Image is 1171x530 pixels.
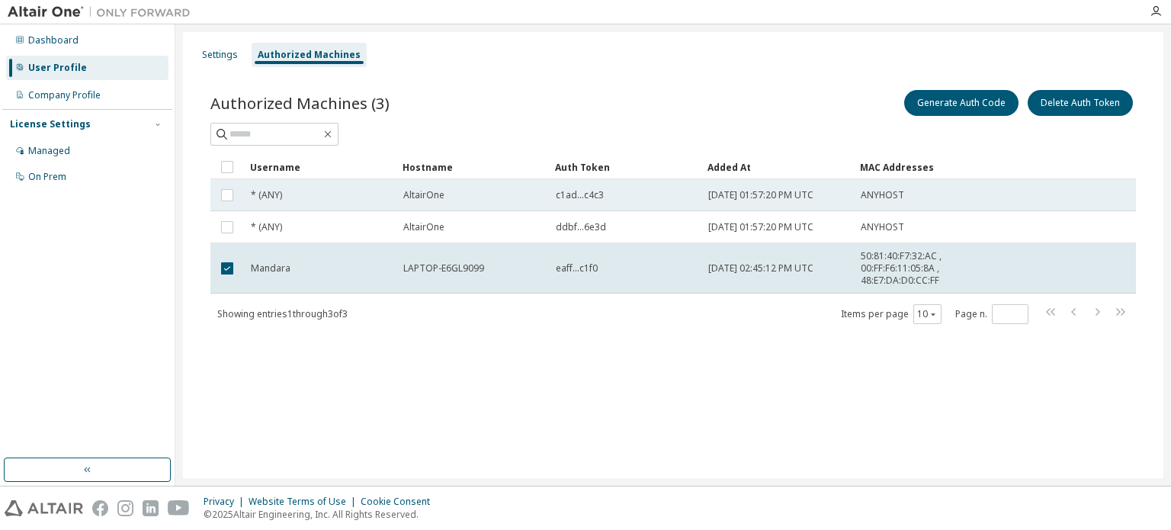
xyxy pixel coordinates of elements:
[204,508,439,521] p: © 2025 Altair Engineering, Inc. All Rights Reserved.
[117,500,133,516] img: instagram.svg
[143,500,159,516] img: linkedin.svg
[210,92,390,114] span: Authorized Machines (3)
[708,221,813,233] span: [DATE] 01:57:20 PM UTC
[955,304,1028,324] span: Page n.
[403,262,484,275] span: LAPTOP-E6GL9099
[556,262,598,275] span: eaff...c1f0
[250,155,390,179] div: Username
[28,145,70,157] div: Managed
[204,496,249,508] div: Privacy
[217,307,348,320] span: Showing entries 1 through 3 of 3
[403,189,444,201] span: AltairOne
[555,155,695,179] div: Auth Token
[258,49,361,61] div: Authorized Machines
[5,500,83,516] img: altair_logo.svg
[904,90,1019,116] button: Generate Auth Code
[403,221,444,233] span: AltairOne
[8,5,198,20] img: Altair One
[251,221,282,233] span: * (ANY)
[168,500,190,516] img: youtube.svg
[861,221,904,233] span: ANYHOST
[860,155,976,179] div: MAC Addresses
[707,155,848,179] div: Added At
[249,496,361,508] div: Website Terms of Use
[92,500,108,516] img: facebook.svg
[28,62,87,74] div: User Profile
[28,34,79,47] div: Dashboard
[917,308,938,320] button: 10
[403,155,543,179] div: Hostname
[556,221,606,233] span: ddbf...6e3d
[708,189,813,201] span: [DATE] 01:57:20 PM UTC
[1028,90,1133,116] button: Delete Auth Token
[361,496,439,508] div: Cookie Consent
[556,189,604,201] span: c1ad...c4c3
[861,250,975,287] span: 50:81:40:F7:32:AC , 00:FF:F6:11:05:8A , 48:E7:DA:D0:CC:FF
[708,262,813,275] span: [DATE] 02:45:12 PM UTC
[861,189,904,201] span: ANYHOST
[251,189,282,201] span: * (ANY)
[10,118,91,130] div: License Settings
[28,89,101,101] div: Company Profile
[202,49,238,61] div: Settings
[28,171,66,183] div: On Prem
[841,304,942,324] span: Items per page
[251,262,290,275] span: Mandara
